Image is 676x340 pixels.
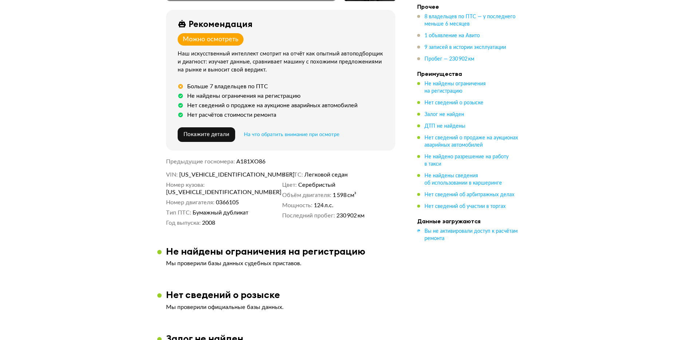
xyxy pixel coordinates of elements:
h4: Преимущества [417,70,519,77]
button: Покажите детали [178,127,235,142]
span: Нет сведений об арбитражных делах [424,192,514,197]
span: 9 записей в истории эксплуатации [424,45,506,50]
dt: Цвет [282,181,297,189]
span: [US_VEHICLE_IDENTIFICATION_NUMBER] [166,189,250,196]
div: Рекомендация [189,19,253,29]
span: [US_VEHICLE_IDENTIFICATION_NUMBER] [179,171,263,178]
span: 8 владельцев по ПТС — у последнего меньше 6 месяцев [424,14,515,27]
div: Больше 7 владельцев по ПТС [187,83,268,90]
span: Покажите детали [183,132,229,137]
h4: Прочее [417,3,519,10]
div: Наш искусственный интеллект смотрит на отчёт как опытный автоподборщик и диагност: изучает данные... [178,50,387,74]
span: Нет сведений о продаже на аукционах аварийных автомобилей [424,135,518,148]
span: 0366105 [216,199,239,206]
span: 1 598 см³ [333,192,356,199]
span: Нет сведений о розыске [424,100,483,105]
span: На что обратить внимание при осмотре [244,132,339,137]
span: Нет сведений об участии в торгах [424,204,506,209]
dt: Номер кузова [166,181,205,189]
dt: Год выпуска [166,219,201,227]
span: Вы не активировали доступ к расчётам ремонта [424,229,518,241]
dt: VIN [166,171,178,178]
span: Не найдено разрешение на работу в такси [424,154,509,167]
dt: Последний пробег [282,212,335,219]
p: Мы проверили официальные базы данных. [166,304,395,311]
span: Не найдены ограничения на регистрацию [424,81,486,94]
span: Бумажный дубликат [193,209,248,216]
div: Нет расчётов стоимости ремонта [187,111,276,119]
span: 1 объявление на Авито [424,33,480,38]
dt: Тип ТС [282,171,303,178]
div: Можно осмотреть [183,35,238,43]
span: 2008 [202,219,215,227]
span: 230 902 км [336,212,364,219]
div: Нет сведений о продаже на аукционе аварийных автомобилей [187,102,357,109]
dt: Объём двигателя [282,192,331,199]
h4: Данные загружаются [417,217,519,225]
span: ДТП не найдены [424,124,465,129]
div: Не найдены ограничения на регистрацию [187,92,301,100]
dt: Тип ПТС [166,209,191,216]
dd: А181ХО86 [236,158,395,165]
p: Мы проверили базы данных судебных приставов. [166,260,395,267]
dt: Мощность [282,202,312,209]
span: Залог не найден [424,112,464,117]
span: Серебристый [298,181,335,189]
span: 124 л.с. [314,202,333,209]
span: Легковой седан [304,171,348,178]
span: Пробег — 230 902 км [424,57,474,62]
dt: Номер двигателя [166,199,214,206]
h3: Нет сведений о розыске [166,289,280,300]
span: Не найдены сведения об использовании в каршеринге [424,173,502,186]
dt: Предыдущие госномера [166,158,235,165]
h3: Не найдены ограничения на регистрацию [166,246,365,257]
